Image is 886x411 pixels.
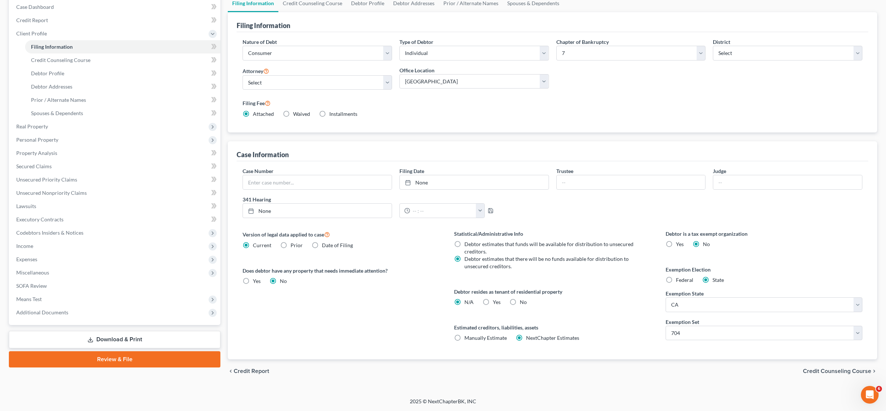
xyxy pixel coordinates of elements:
a: Unsecured Nonpriority Claims [10,186,220,200]
span: Executory Contracts [16,216,63,222]
span: Unsecured Nonpriority Claims [16,190,87,196]
i: chevron_left [228,368,234,374]
a: Credit Counseling Course [25,53,220,67]
span: Debtor estimates that there will be no funds available for distribution to unsecured creditors. [464,256,629,269]
a: Filing Information [25,40,220,53]
span: N/A [464,299,474,305]
a: Lawsuits [10,200,220,213]
label: Trustee [556,167,573,175]
a: Unsecured Priority Claims [10,173,220,186]
a: None [400,175,549,189]
label: Type of Debtor [399,38,433,46]
span: Current [253,242,271,248]
span: 6 [876,386,882,392]
span: Debtor Profile [31,70,64,76]
a: None [243,204,392,218]
a: Executory Contracts [10,213,220,226]
a: Prior / Alternate Names [25,93,220,107]
span: Expenses [16,256,37,262]
span: Filing Information [31,44,73,50]
label: Chapter of Bankruptcy [556,38,609,46]
label: Case Number [243,167,274,175]
span: No [703,241,710,247]
span: NextChapter Estimates [526,335,579,341]
label: Statistical/Administrative Info [454,230,651,238]
span: Miscellaneous [16,269,49,276]
a: Review & File [9,351,220,367]
input: -- : -- [410,204,476,218]
span: Yes [493,299,501,305]
span: Waived [293,111,310,117]
span: Date of Filing [322,242,353,248]
a: Case Dashboard [10,0,220,14]
label: Exemption State [666,290,704,297]
span: Yes [676,241,684,247]
label: District [713,38,730,46]
label: Judge [713,167,726,175]
button: Credit Counseling Course chevron_right [803,368,877,374]
label: Office Location [399,66,435,74]
iframe: Intercom live chat [861,386,879,404]
a: Spouses & Dependents [25,107,220,120]
span: Credit Counseling Course [31,57,90,63]
span: Installments [329,111,357,117]
span: Means Test [16,296,42,302]
span: Additional Documents [16,309,68,315]
span: Lawsuits [16,203,36,209]
span: Prior [291,242,303,248]
span: Codebtors Insiders & Notices [16,229,83,236]
span: SOFA Review [16,283,47,289]
label: Attorney [243,66,269,75]
span: Secured Claims [16,163,52,169]
span: Property Analysis [16,150,57,156]
a: Secured Claims [10,160,220,173]
span: Debtor Addresses [31,83,72,90]
span: No [280,278,287,284]
input: Enter case number... [243,175,392,189]
div: Filing Information [237,21,290,30]
span: Credit Report [234,368,269,374]
a: Debtor Addresses [25,80,220,93]
span: Manually Estimate [464,335,507,341]
label: Debtor resides as tenant of residential property [454,288,651,296]
span: Debtor estimates that funds will be available for distribution to unsecured creditors. [464,241,633,255]
span: State [712,277,724,283]
span: Credit Counseling Course [803,368,871,374]
a: SOFA Review [10,279,220,293]
label: Estimated creditors, liabilities, assets [454,324,651,331]
span: Prior / Alternate Names [31,97,86,103]
span: Real Property [16,123,48,129]
span: No [520,299,527,305]
label: Debtor is a tax exempt organization [666,230,862,238]
a: Debtor Profile [25,67,220,80]
label: Nature of Debt [243,38,277,46]
a: Credit Report [10,14,220,27]
label: Does debtor have any property that needs immediate attention? [243,267,439,274]
span: Unsecured Priority Claims [16,176,77,183]
i: chevron_right [871,368,877,374]
label: Exemption Election [666,266,862,273]
span: Credit Report [16,17,48,23]
label: Filing Date [399,167,424,175]
a: Property Analysis [10,146,220,160]
span: Case Dashboard [16,4,54,10]
span: Client Profile [16,30,47,37]
span: Spouses & Dependents [31,110,83,116]
label: Version of legal data applied to case [243,230,439,239]
input: -- [713,175,862,189]
span: Federal [676,277,693,283]
label: Filing Fee [243,99,862,107]
span: Income [16,243,33,249]
div: 2025 © NextChapterBK, INC [233,398,653,411]
button: chevron_left Credit Report [228,368,269,374]
a: Download & Print [9,331,220,348]
span: Yes [253,278,261,284]
div: Case Information [237,150,289,159]
label: 341 Hearing [239,196,553,203]
span: Attached [253,111,274,117]
label: Exemption Set [666,318,699,326]
input: -- [557,175,705,189]
span: Personal Property [16,137,58,143]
